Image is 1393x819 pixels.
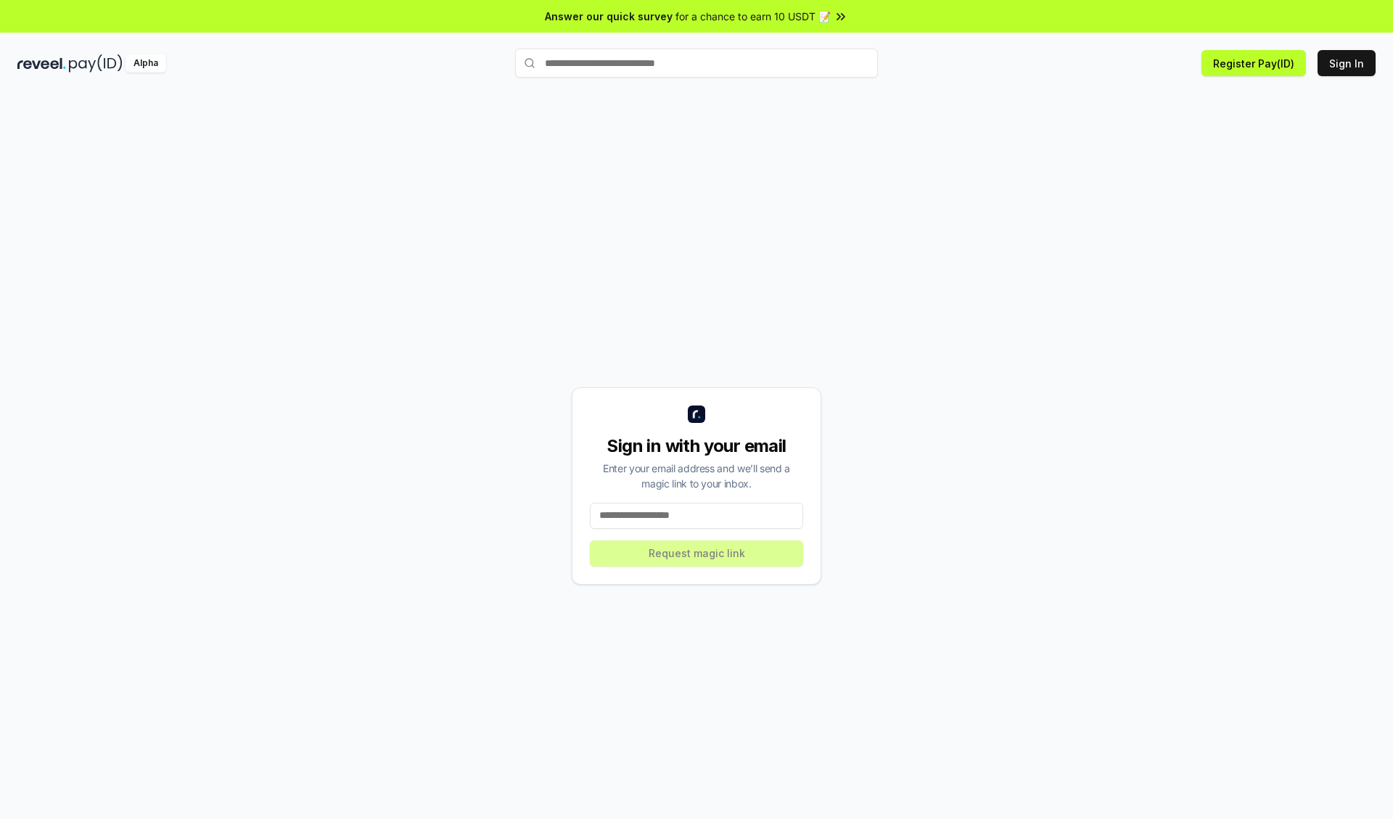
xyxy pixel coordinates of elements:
span: Answer our quick survey [545,9,673,24]
img: logo_small [688,406,705,423]
div: Alpha [126,54,166,73]
button: Sign In [1318,50,1376,76]
img: pay_id [69,54,123,73]
img: reveel_dark [17,54,66,73]
div: Enter your email address and we’ll send a magic link to your inbox. [590,461,803,491]
div: Sign in with your email [590,435,803,458]
span: for a chance to earn 10 USDT 📝 [675,9,831,24]
button: Register Pay(ID) [1201,50,1306,76]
